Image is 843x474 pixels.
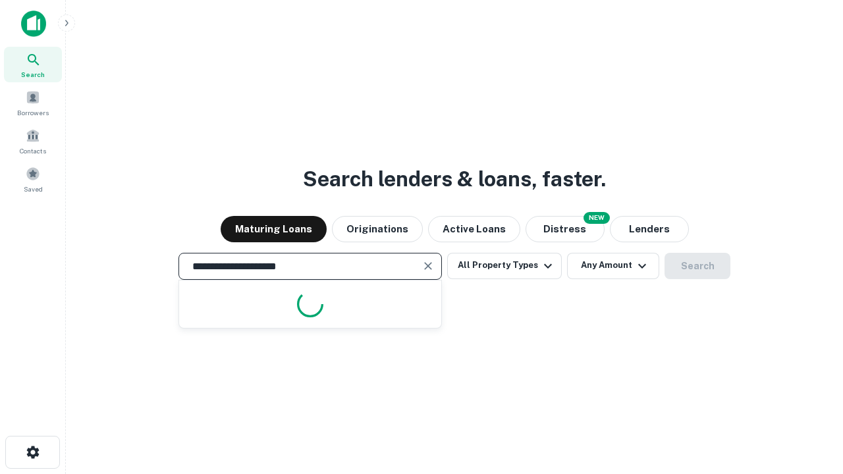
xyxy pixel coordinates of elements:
button: Search distressed loans with lien and other non-mortgage details. [526,216,605,242]
a: Saved [4,161,62,197]
button: Any Amount [567,253,659,279]
span: Borrowers [17,107,49,118]
button: Clear [419,257,437,275]
button: Active Loans [428,216,520,242]
iframe: Chat Widget [777,369,843,432]
img: capitalize-icon.png [21,11,46,37]
a: Borrowers [4,85,62,120]
button: Lenders [610,216,689,242]
span: Search [21,69,45,80]
a: Search [4,47,62,82]
button: Originations [332,216,423,242]
h3: Search lenders & loans, faster. [303,163,606,195]
button: All Property Types [447,253,562,279]
div: NEW [584,212,610,224]
a: Contacts [4,123,62,159]
button: Maturing Loans [221,216,327,242]
span: Saved [24,184,43,194]
span: Contacts [20,145,46,156]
